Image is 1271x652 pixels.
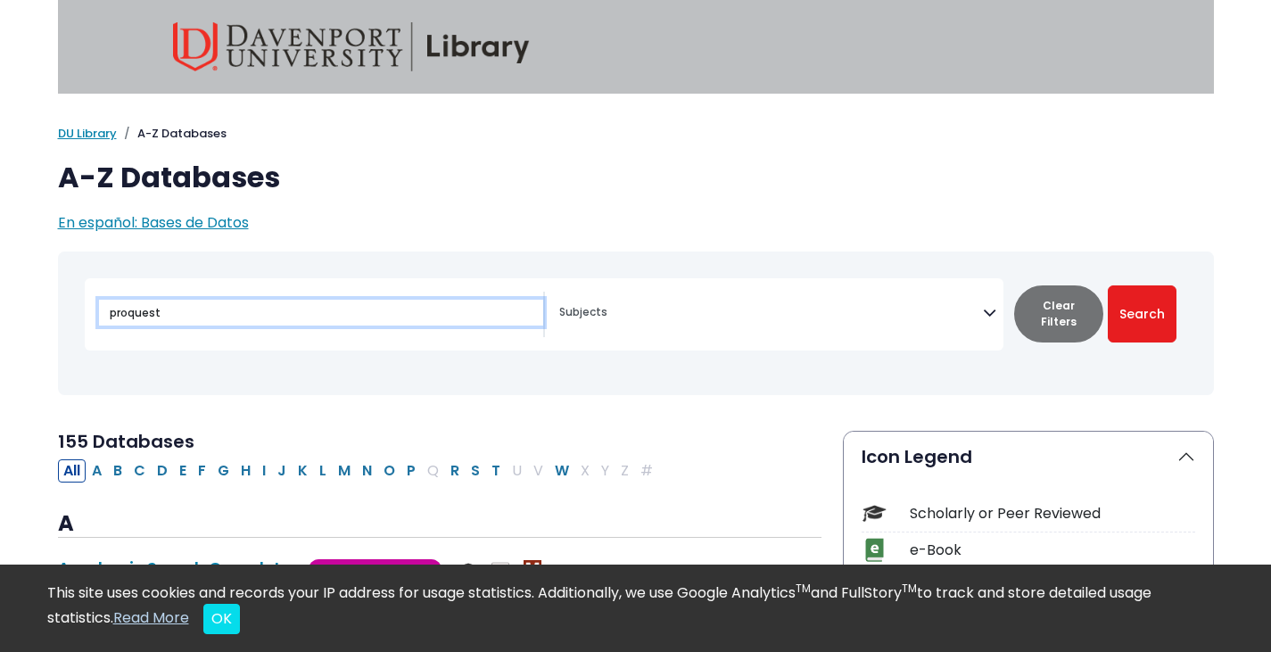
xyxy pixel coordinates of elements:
[445,459,465,483] button: Filter Results R
[902,581,917,596] sup: TM
[486,459,506,483] button: Filter Results T
[58,125,117,142] a: DU Library
[844,432,1213,482] button: Icon Legend
[152,459,173,483] button: Filter Results D
[117,125,227,143] li: A-Z Databases
[58,125,1214,143] nav: breadcrumb
[378,459,400,483] button: Filter Results O
[173,22,530,71] img: Davenport University Library
[174,459,192,483] button: Filter Results E
[910,540,1195,561] div: e-Book
[58,252,1214,395] nav: Search filters
[357,459,377,483] button: Filter Results N
[99,300,543,326] input: Search database by title or keyword
[862,538,887,562] img: Icon e-Book
[58,459,660,480] div: Alpha-list to filter by first letter of database name
[212,459,235,483] button: Filter Results G
[87,459,107,483] button: Filter Results A
[491,560,509,578] img: Audio & Video
[1108,285,1176,343] button: Submit for Search Results
[58,429,194,454] span: 155 Databases
[203,604,240,634] button: Close
[459,560,477,578] img: Scholarly or Peer Reviewed
[333,459,356,483] button: Filter Results M
[862,501,887,525] img: Icon Scholarly or Peer Reviewed
[108,459,128,483] button: Filter Results B
[235,459,256,483] button: Filter Results H
[272,459,292,483] button: Filter Results J
[257,459,271,483] button: Filter Results I
[1014,285,1103,343] button: Clear Filters
[466,459,485,483] button: Filter Results S
[58,459,86,483] button: All
[314,459,332,483] button: Filter Results L
[47,582,1225,634] div: This site uses cookies and records your IP address for usage statistics. Additionally, we use Goo...
[58,557,291,579] a: Academic Search Complete
[559,307,983,321] textarea: Search
[549,459,574,483] button: Filter Results W
[796,581,811,596] sup: TM
[910,503,1195,524] div: Scholarly or Peer Reviewed
[58,212,249,233] a: En español: Bases de Datos
[309,559,442,580] span: Good Starting Point
[58,511,821,538] h3: A
[293,459,313,483] button: Filter Results K
[128,459,151,483] button: Filter Results C
[113,607,189,628] a: Read More
[193,459,211,483] button: Filter Results F
[401,459,421,483] button: Filter Results P
[58,161,1214,194] h1: A-Z Databases
[524,560,541,578] img: MeL (Michigan electronic Library)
